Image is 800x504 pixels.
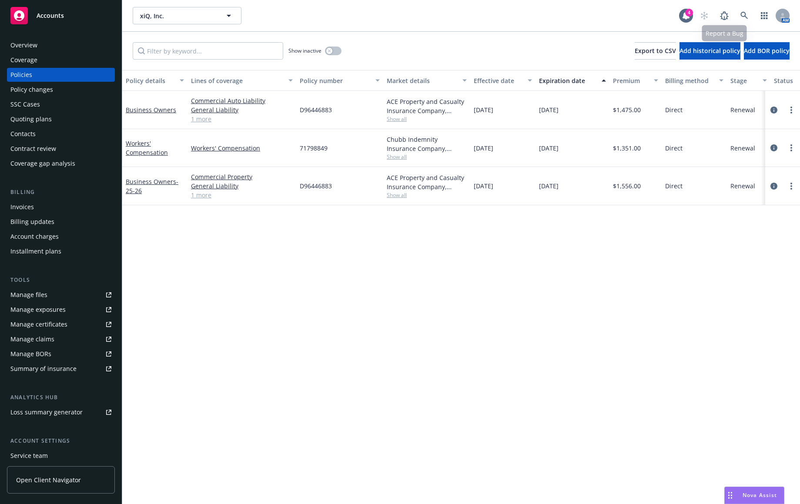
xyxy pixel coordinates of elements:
[191,76,283,85] div: Lines of coverage
[10,157,75,170] div: Coverage gap analysis
[10,362,77,376] div: Summary of insurance
[470,70,536,91] button: Effective date
[7,142,115,156] a: Contract review
[613,144,641,153] span: $1,351.00
[7,405,115,419] a: Loss summary generator
[730,76,757,85] div: Stage
[7,244,115,258] a: Installment plans
[474,76,522,85] div: Effective date
[786,105,797,115] a: more
[786,143,797,153] a: more
[10,215,54,229] div: Billing updates
[696,7,713,24] a: Start snowing
[474,144,493,153] span: [DATE]
[7,200,115,214] a: Invoices
[743,491,777,499] span: Nova Assist
[635,47,676,55] span: Export to CSV
[7,437,115,445] div: Account settings
[725,487,736,504] div: Drag to move
[7,112,115,126] a: Quoting plans
[10,449,48,463] div: Service team
[613,181,641,190] span: $1,556.00
[7,449,115,463] a: Service team
[10,288,47,302] div: Manage files
[665,181,683,190] span: Direct
[474,181,493,190] span: [DATE]
[7,83,115,97] a: Policy changes
[126,177,178,195] span: - 25-26
[191,96,293,105] a: Commercial Auto Liability
[7,3,115,28] a: Accounts
[191,105,293,114] a: General Liability
[730,105,755,114] span: Renewal
[300,105,332,114] span: D96446883
[10,83,53,97] div: Policy changes
[10,127,36,141] div: Contacts
[300,144,328,153] span: 71798849
[10,347,51,361] div: Manage BORs
[387,153,467,160] span: Show all
[37,12,64,19] span: Accounts
[730,181,755,190] span: Renewal
[727,70,770,91] button: Stage
[191,172,293,181] a: Commercial Property
[756,7,773,24] a: Switch app
[736,7,753,24] a: Search
[7,127,115,141] a: Contacts
[140,11,215,20] span: xiQ, Inc.
[387,76,457,85] div: Market details
[7,53,115,67] a: Coverage
[7,393,115,402] div: Analytics hub
[10,405,83,419] div: Loss summary generator
[191,181,293,190] a: General Liability
[539,144,559,153] span: [DATE]
[191,114,293,123] a: 1 more
[300,76,370,85] div: Policy number
[7,276,115,284] div: Tools
[665,144,683,153] span: Direct
[665,105,683,114] span: Direct
[383,70,470,91] button: Market details
[769,143,779,153] a: circleInformation
[10,244,61,258] div: Installment plans
[187,70,296,91] button: Lines of coverage
[133,42,283,60] input: Filter by keyword...
[7,347,115,361] a: Manage BORs
[769,181,779,191] a: circleInformation
[296,70,383,91] button: Policy number
[300,181,332,190] span: D96446883
[7,68,115,82] a: Policies
[613,105,641,114] span: $1,475.00
[7,303,115,317] a: Manage exposures
[10,142,56,156] div: Contract review
[744,47,790,55] span: Add BOR policy
[122,70,187,91] button: Policy details
[7,38,115,52] a: Overview
[665,76,714,85] div: Billing method
[16,475,81,484] span: Open Client Navigator
[7,317,115,331] a: Manage certificates
[7,288,115,302] a: Manage files
[609,70,662,91] button: Premium
[7,97,115,111] a: SSC Cases
[10,200,34,214] div: Invoices
[744,42,790,60] button: Add BOR policy
[10,97,40,111] div: SSC Cases
[387,135,467,153] div: Chubb Indemnity Insurance Company, Chubb Group
[191,190,293,200] a: 1 more
[474,105,493,114] span: [DATE]
[126,76,174,85] div: Policy details
[539,181,559,190] span: [DATE]
[613,76,649,85] div: Premium
[288,47,321,54] span: Show inactive
[7,362,115,376] a: Summary of insurance
[10,38,37,52] div: Overview
[387,173,467,191] div: ACE Property and Casualty Insurance Company, Chubb Group
[10,230,59,244] div: Account charges
[126,139,168,157] a: Workers' Compensation
[7,188,115,197] div: Billing
[126,106,176,114] a: Business Owners
[716,7,733,24] a: Report a Bug
[7,215,115,229] a: Billing updates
